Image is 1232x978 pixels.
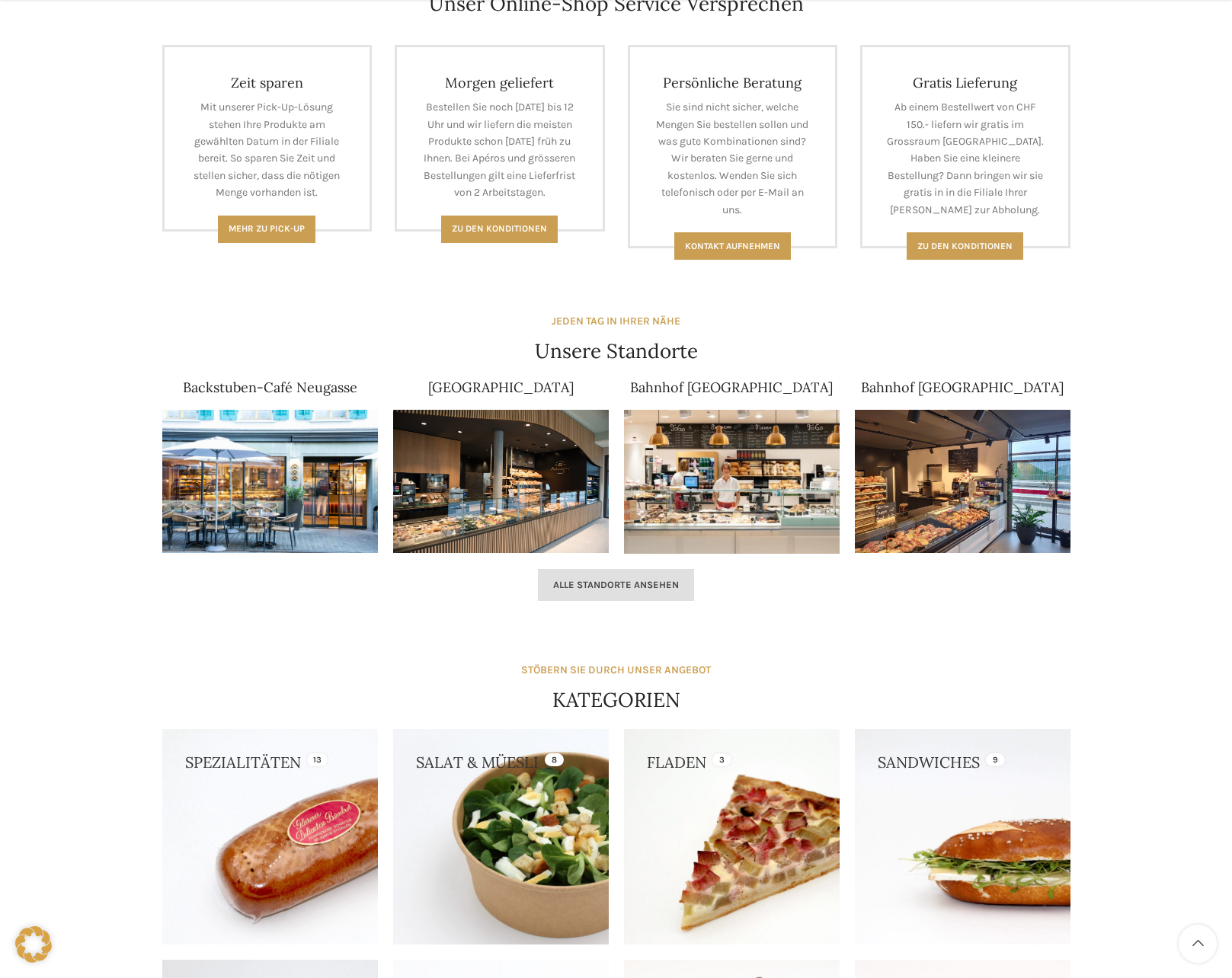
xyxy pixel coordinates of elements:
[229,223,305,234] span: Mehr zu Pick-Up
[428,379,574,396] a: [GEOGRAPHIC_DATA]
[630,379,833,396] a: Bahnhof [GEOGRAPHIC_DATA]
[885,99,1045,219] p: Ab einem Bestellwert von CHF 150.- liefern wir gratis im Grossraum [GEOGRAPHIC_DATA]. Haben Sie e...
[535,337,698,365] h4: Unsere Standorte
[452,223,547,234] span: Zu den Konditionen
[917,241,1013,251] span: Zu den konditionen
[653,74,813,91] h4: Persönliche Beratung
[420,74,580,91] h4: Morgen geliefert
[183,379,357,396] a: Backstuben-Café Neugasse
[674,232,791,260] a: Kontakt aufnehmen
[907,232,1023,260] a: Zu den konditionen
[441,216,558,243] a: Zu den Konditionen
[538,569,694,601] a: Alle Standorte ansehen
[187,99,347,201] p: Mit unserer Pick-Up-Lösung stehen Ihre Produkte am gewählten Datum in der Filiale bereit. So spar...
[1179,925,1217,963] a: Scroll to top button
[861,379,1064,396] a: Bahnhof [GEOGRAPHIC_DATA]
[552,313,680,330] div: JEDEN TAG IN IHRER NÄHE
[685,241,780,251] span: Kontakt aufnehmen
[420,99,580,201] p: Bestellen Sie noch [DATE] bis 12 Uhr und wir liefern die meisten Produkte schon [DATE] früh zu Ih...
[218,216,315,243] a: Mehr zu Pick-Up
[521,662,711,679] div: STÖBERN SIE DURCH UNSER ANGEBOT
[187,74,347,91] h4: Zeit sparen
[552,686,680,714] h4: KATEGORIEN
[553,579,679,591] span: Alle Standorte ansehen
[653,99,813,219] p: Sie sind nicht sicher, welche Mengen Sie bestellen sollen und was gute Kombinationen sind? Wir be...
[885,74,1045,91] h4: Gratis Lieferung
